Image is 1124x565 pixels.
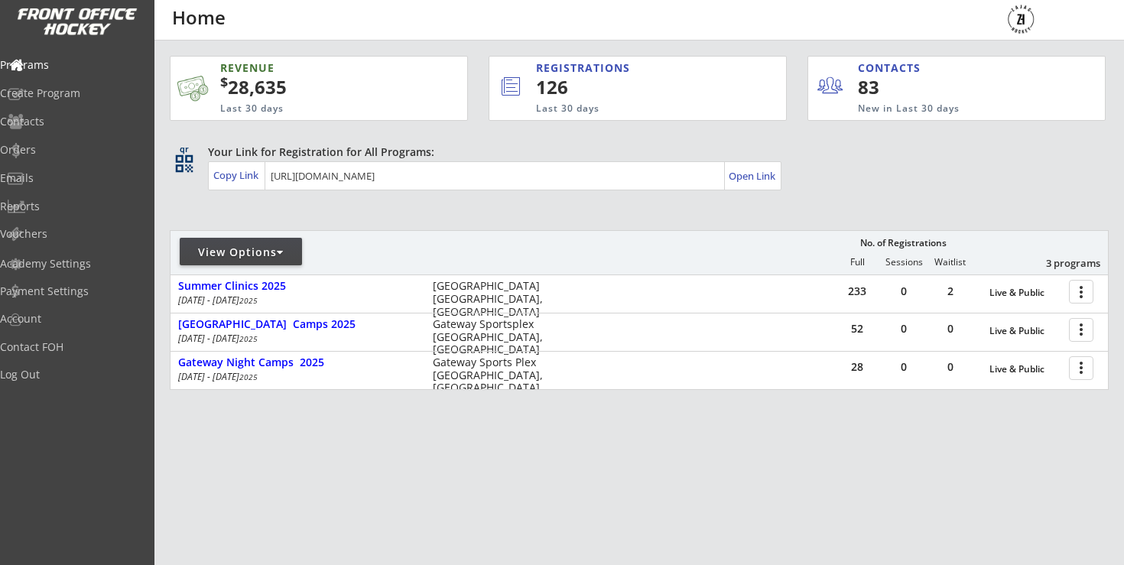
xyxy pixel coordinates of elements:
[220,73,228,91] sup: $
[536,74,735,100] div: 126
[220,102,395,115] div: Last 30 days
[858,74,952,100] div: 83
[834,286,880,297] div: 233
[173,152,196,175] button: qr_code
[178,280,417,293] div: Summer Clinics 2025
[858,102,1034,115] div: New in Last 30 days
[178,296,412,305] div: [DATE] - [DATE]
[536,102,723,115] div: Last 30 days
[536,60,717,76] div: REGISTRATIONS
[834,362,880,372] div: 28
[881,323,927,334] div: 0
[881,257,927,268] div: Sessions
[239,333,258,344] em: 2025
[729,165,777,187] a: Open Link
[1021,256,1100,270] div: 3 programs
[729,170,777,183] div: Open Link
[989,326,1061,336] div: Live & Public
[180,245,302,260] div: View Options
[927,362,973,372] div: 0
[208,144,1061,160] div: Your Link for Registration for All Programs:
[178,334,412,343] div: [DATE] - [DATE]
[834,257,880,268] div: Full
[433,280,553,318] div: [GEOGRAPHIC_DATA] [GEOGRAPHIC_DATA], [GEOGRAPHIC_DATA]
[433,356,553,395] div: Gateway Sports Plex [GEOGRAPHIC_DATA], [GEOGRAPHIC_DATA]
[1069,356,1093,380] button: more_vert
[178,372,412,382] div: [DATE] - [DATE]
[927,323,973,334] div: 0
[178,318,417,331] div: [GEOGRAPHIC_DATA] Camps 2025
[220,60,395,76] div: REVENUE
[213,168,262,182] div: Copy Link
[174,144,193,154] div: qr
[856,238,950,248] div: No. of Registrations
[220,74,419,100] div: 28,635
[881,362,927,372] div: 0
[989,287,1061,298] div: Live & Public
[239,295,258,306] em: 2025
[239,372,258,382] em: 2025
[834,323,880,334] div: 52
[1069,280,1093,304] button: more_vert
[1069,318,1093,342] button: more_vert
[927,286,973,297] div: 2
[927,257,973,268] div: Waitlist
[178,356,417,369] div: Gateway Night Camps 2025
[881,286,927,297] div: 0
[858,60,927,76] div: CONTACTS
[989,364,1061,375] div: Live & Public
[433,318,553,356] div: Gateway Sportsplex [GEOGRAPHIC_DATA], [GEOGRAPHIC_DATA]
